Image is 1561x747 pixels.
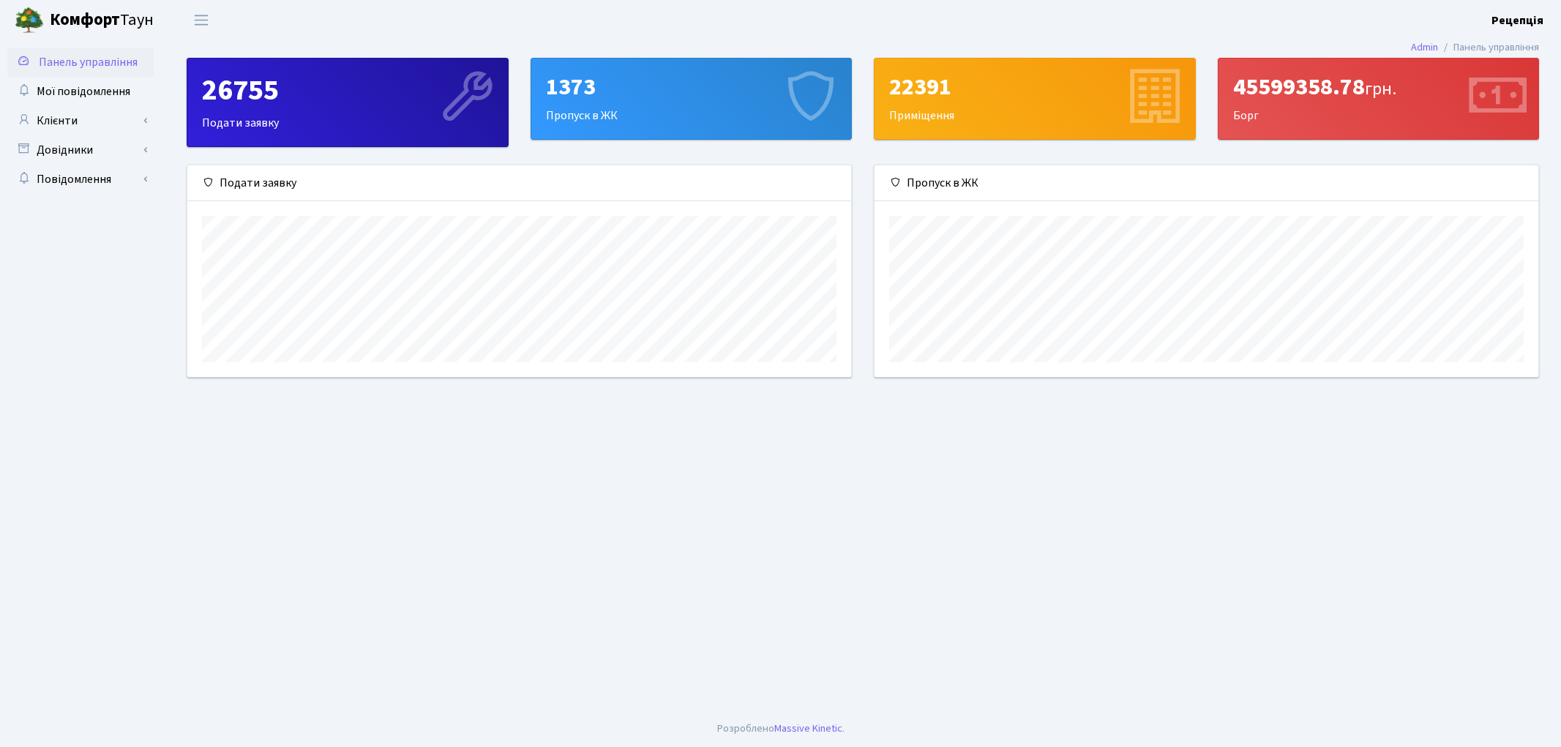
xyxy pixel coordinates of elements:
span: грн. [1365,76,1396,102]
a: Admin [1411,40,1438,55]
div: 1373 [546,73,837,101]
img: logo.png [15,6,44,35]
div: Подати заявку [187,165,851,201]
b: Комфорт [50,8,120,31]
a: 26755Подати заявку [187,58,509,147]
a: 1373Пропуск в ЖК [531,58,853,140]
a: Рецепція [1491,12,1543,29]
span: Мої повідомлення [37,83,130,100]
div: Приміщення [875,59,1195,139]
span: Панель управління [39,54,138,70]
div: Подати заявку [187,59,508,146]
div: Розроблено . [717,721,845,737]
nav: breadcrumb [1389,32,1561,63]
a: Massive Kinetic [774,721,842,736]
a: Панель управління [7,48,154,77]
a: Клієнти [7,106,154,135]
a: Повідомлення [7,165,154,194]
div: Борг [1219,59,1539,139]
div: 22391 [889,73,1180,101]
a: Мої повідомлення [7,77,154,106]
span: Таун [50,8,154,33]
button: Переключити навігацію [183,8,220,32]
a: Довідники [7,135,154,165]
div: 26755 [202,73,493,108]
a: 22391Приміщення [874,58,1196,140]
li: Панель управління [1438,40,1539,56]
div: 45599358.78 [1233,73,1524,101]
div: Пропуск в ЖК [531,59,852,139]
div: Пропуск в ЖК [875,165,1538,201]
